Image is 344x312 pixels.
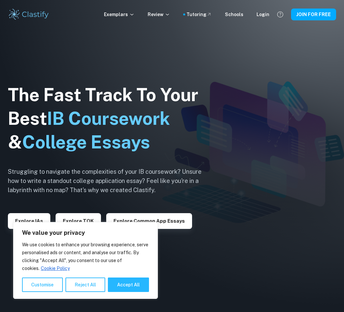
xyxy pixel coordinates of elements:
[56,217,101,224] a: Explore TOK
[257,11,269,18] a: Login
[104,11,135,18] p: Exemplars
[8,213,50,229] button: Explore IAs
[8,217,50,224] a: Explore IAs
[56,213,101,229] button: Explore TOK
[291,9,336,20] button: JOIN FOR FREE
[106,213,192,229] button: Explore Common App essays
[47,108,170,129] span: IB Coursework
[22,278,63,292] button: Customise
[8,8,50,21] img: Clastify logo
[8,83,212,154] h1: The Fast Track To Your Best &
[22,241,149,272] p: We use cookies to enhance your browsing experience, serve personalised ads or content, and analys...
[275,9,286,20] button: Help and Feedback
[8,167,212,195] h6: Struggling to navigate the complexities of your IB coursework? Unsure how to write a standout col...
[22,229,149,237] p: We value your privacy
[40,265,70,271] a: Cookie Policy
[13,222,158,299] div: We value your privacy
[22,132,150,152] span: College Essays
[225,11,243,18] a: Schools
[186,11,212,18] a: Tutoring
[148,11,170,18] p: Review
[106,217,192,224] a: Explore Common App essays
[65,278,105,292] button: Reject All
[108,278,149,292] button: Accept All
